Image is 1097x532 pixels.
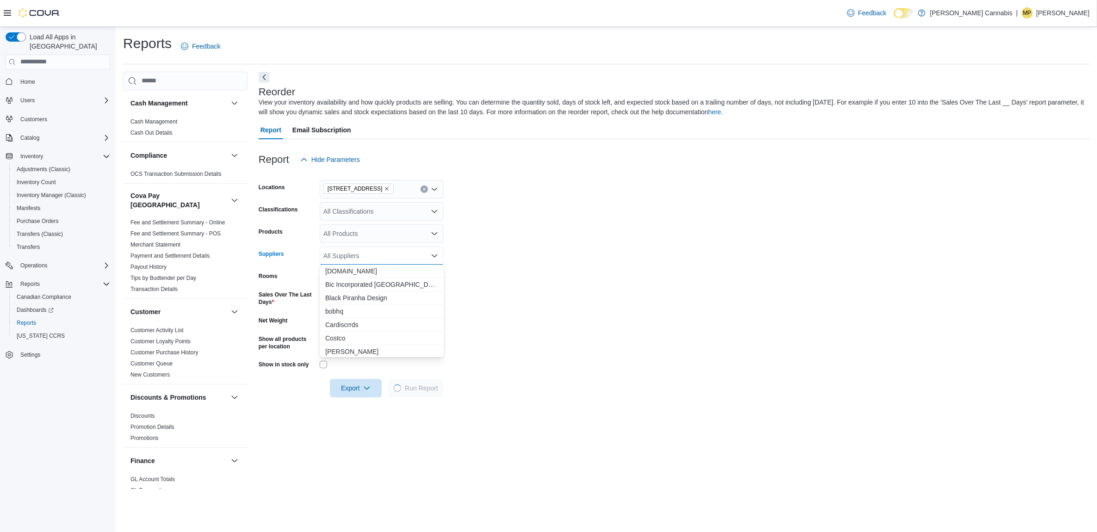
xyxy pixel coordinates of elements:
button: Ellen Novack [320,345,444,359]
button: Adjustments (Classic) [9,163,114,176]
div: Discounts & Promotions [123,410,248,447]
button: Cash Management [229,98,240,109]
span: Hide Parameters [311,155,360,164]
span: Inventory Count [13,177,110,188]
span: Users [20,97,35,104]
div: Compliance [123,168,248,183]
a: Reports [13,317,40,328]
a: Merchant Statement [130,241,180,248]
button: Customer [229,306,240,317]
a: Feedback [843,4,890,22]
p: [PERSON_NAME] Cannabis [930,7,1012,19]
button: Discounts & Promotions [229,392,240,403]
p: [PERSON_NAME] [1036,7,1090,19]
span: Inventory [20,153,43,160]
div: Matt Pozdrowski [1022,7,1033,19]
a: Transfers (Classic) [13,229,67,240]
span: Catalog [20,134,39,142]
span: Transfers [17,243,40,251]
a: Customer Loyalty Points [130,338,191,345]
span: Cardiscrrds [325,320,438,329]
span: Home [17,76,110,87]
button: Settings [2,348,114,361]
button: Export [330,379,382,397]
span: GL Account Totals [130,476,175,483]
button: Customer [130,307,227,316]
p: | [1016,7,1018,19]
span: Load All Apps in [GEOGRAPHIC_DATA] [26,32,110,51]
button: Inventory Count [9,176,114,189]
button: Remove 12275 Woodbine Ave from selection in this group [384,186,390,192]
span: Users [17,95,110,106]
button: Finance [130,456,227,465]
button: Black Piranha Design [320,291,444,305]
span: Customer Activity List [130,327,184,334]
a: GL Transactions [130,487,171,494]
a: Discounts [130,413,155,419]
label: Rooms [259,272,278,280]
span: OCS Transaction Submission Details [130,170,222,178]
span: Purchase Orders [17,217,59,225]
span: Washington CCRS [13,330,110,341]
button: Reports [2,278,114,291]
span: Customer Purchase History [130,349,198,356]
span: Fee and Settlement Summary - Online [130,219,225,226]
button: [US_STATE] CCRS [9,329,114,342]
h1: Reports [123,34,172,53]
span: Payout History [130,263,167,271]
a: Customer Queue [130,360,173,367]
label: Products [259,228,283,235]
span: Catalog [17,132,110,143]
a: Inventory Manager (Classic) [13,190,90,201]
div: View your inventory availability and how quickly products are selling. You can determine the quan... [259,98,1085,117]
span: Transfers (Classic) [17,230,63,238]
span: Bic Incorporated [GEOGRAPHIC_DATA] [325,280,438,289]
a: Payment and Settlement Details [130,253,210,259]
span: Settings [20,351,40,359]
a: Customers [17,114,51,125]
img: Cova [19,8,60,18]
a: Inventory Count [13,177,60,188]
a: Transaction Details [130,286,178,292]
span: Discounts [130,412,155,420]
span: Dashboards [17,306,54,314]
button: Transfers [9,241,114,254]
span: Report [260,121,281,139]
button: Finance [229,455,240,466]
span: Inventory [17,151,110,162]
a: Tips by Budtender per Day [130,275,196,281]
button: Open list of options [431,186,438,193]
span: Operations [20,262,48,269]
span: Dashboards [13,304,110,315]
span: Feedback [192,42,220,51]
h3: Report [259,154,289,165]
button: Reports [9,316,114,329]
span: Payment and Settlement Details [130,252,210,260]
button: Compliance [130,151,227,160]
a: Adjustments (Classic) [13,164,74,175]
div: Finance [123,474,248,500]
button: Costco [320,332,444,345]
a: Cash Out Details [130,130,173,136]
span: Manifests [13,203,110,214]
button: Next [259,72,270,83]
span: Tips by Budtender per Day [130,274,196,282]
h3: Cova Pay [GEOGRAPHIC_DATA] [130,191,227,210]
span: Settings [17,349,110,360]
input: Dark Mode [894,8,913,18]
button: Amazon.ca [320,265,444,278]
span: bobhq [325,307,438,316]
a: [US_STATE] CCRS [13,330,68,341]
h3: Cash Management [130,99,188,108]
button: Catalog [17,132,43,143]
h3: Discounts & Promotions [130,393,206,402]
label: Suppliers [259,250,284,258]
span: Feedback [858,8,886,18]
label: Show all products per location [259,335,316,350]
button: Discounts & Promotions [130,393,227,402]
span: GL Transactions [130,487,171,494]
a: Settings [17,349,44,360]
span: Operations [17,260,110,271]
